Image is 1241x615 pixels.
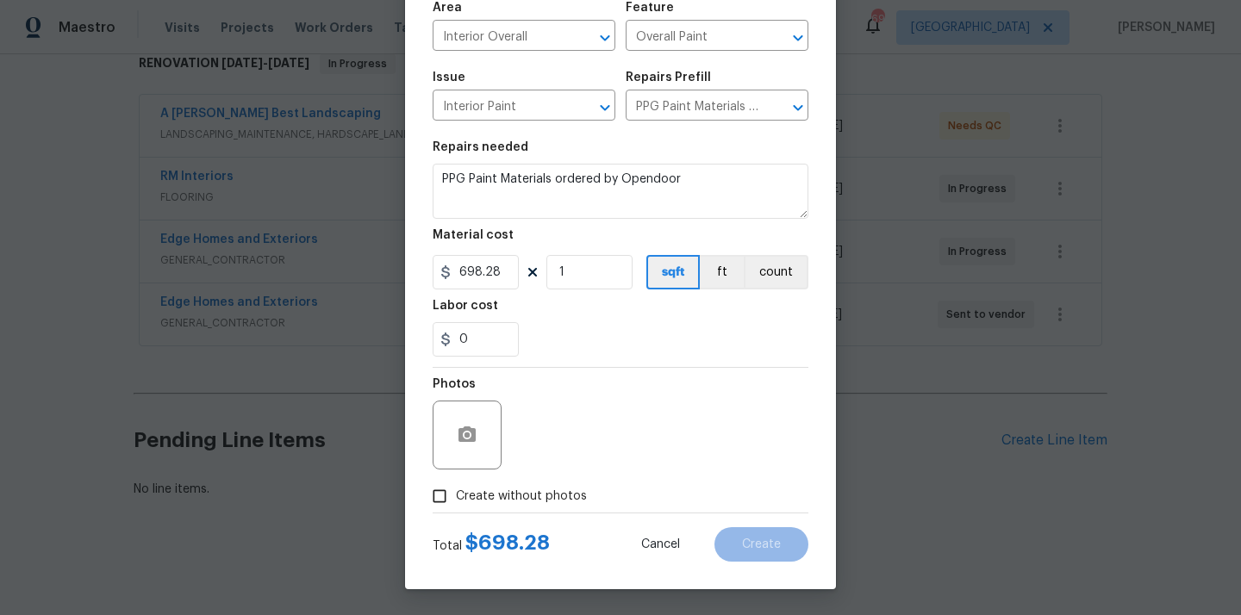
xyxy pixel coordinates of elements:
[593,26,617,50] button: Open
[744,255,808,289] button: count
[433,164,808,219] textarea: PPG Paint Materials ordered by Opendoor
[626,71,711,84] h5: Repairs Prefill
[433,300,498,312] h5: Labor cost
[641,538,680,551] span: Cancel
[786,26,810,50] button: Open
[433,141,528,153] h5: Repairs needed
[786,96,810,120] button: Open
[433,71,465,84] h5: Issue
[742,538,781,551] span: Create
[433,229,514,241] h5: Material cost
[626,2,674,14] h5: Feature
[433,378,476,390] h5: Photos
[593,96,617,120] button: Open
[614,527,708,562] button: Cancel
[465,532,550,553] span: $ 698.28
[456,488,587,506] span: Create without photos
[700,255,744,289] button: ft
[433,2,462,14] h5: Area
[646,255,700,289] button: sqft
[433,534,550,555] div: Total
[714,527,808,562] button: Create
